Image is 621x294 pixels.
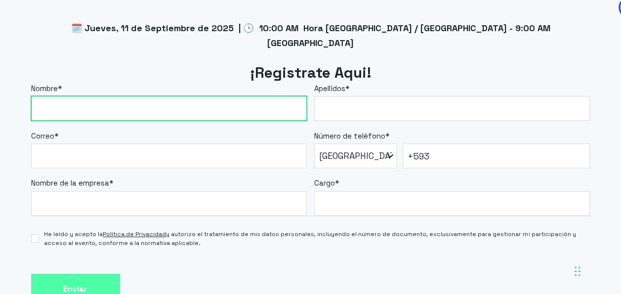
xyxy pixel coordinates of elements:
[103,230,166,238] a: Política de Privacidad
[314,84,345,93] span: Apellidos
[44,230,590,247] span: He leído y acepto la y autorizo el tratamiento de mis datos personales, incluyendo el número de d...
[314,178,335,188] span: Cargo
[575,256,580,286] div: Arrastrar
[443,167,621,294] iframe: Chat Widget
[31,84,58,93] span: Nombre
[31,178,109,188] span: Nombre de la empresa
[31,131,54,141] span: Correo
[314,131,385,141] span: Número de teléfono
[71,22,550,49] span: 🗓️ Jueves, 11 de Septiembre de 2025 | 🕒 10:00 AM Hora [GEOGRAPHIC_DATA] / [GEOGRAPHIC_DATA] - 9:0...
[31,234,39,243] input: He leído y acepto laPolítica de Privacidady autorizo el tratamiento de mis datos personales, incl...
[443,167,621,294] div: Widget de chat
[31,63,590,83] h2: ¡Registrate Aqui!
